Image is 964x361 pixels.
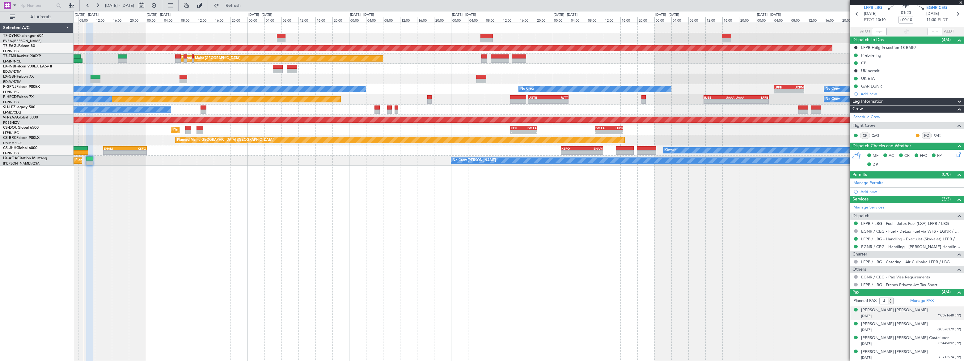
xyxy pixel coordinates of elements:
[3,131,19,135] a: LFPB/LBG
[3,59,21,64] a: LFMN/NCE
[3,75,17,79] span: LX-GBH
[529,100,548,103] div: -
[3,69,21,74] a: EDLW/DTM
[3,85,40,89] a: F-GPNJFalcon 900EX
[582,151,602,154] div: -
[853,114,880,120] a: Schedule Crew
[938,355,961,360] span: YE713574 (PP)
[852,251,867,258] span: Charter
[3,95,17,99] span: F-HECD
[604,17,621,23] div: 12:00
[942,37,951,43] span: (4/4)
[3,151,19,156] a: LFPB/LBG
[861,321,928,327] div: [PERSON_NAME] [PERSON_NAME]
[536,17,553,23] div: 20:00
[872,28,887,35] input: --:--
[3,80,21,84] a: EDLW/DTM
[926,5,947,11] span: EGNR CEG
[3,44,35,48] a: T7-EAGLFalcon 8X
[671,17,688,23] div: 04:00
[860,91,961,97] div: Add new
[665,146,676,155] div: Owner
[789,89,804,93] div: -
[860,28,870,35] span: ATOT
[853,204,884,211] a: Manage Services
[752,100,768,103] div: -
[173,125,270,135] div: Planned Maint [GEOGRAPHIC_DATA] ([GEOGRAPHIC_DATA])
[553,17,570,23] div: 00:00
[3,116,38,119] a: 9H-YAAGlobal 5000
[920,153,927,159] span: FFC
[824,17,841,23] div: 16:00
[383,17,400,23] div: 08:00
[860,132,870,139] div: CP
[3,161,40,166] a: [PERSON_NAME]/QSA
[773,17,790,23] div: 04:00
[937,327,961,332] span: GC578179 (PP)
[752,96,768,99] div: LFPB
[704,100,719,103] div: -
[281,17,298,23] div: 08:00
[3,157,17,160] span: LX-AOA
[220,3,246,8] span: Refresh
[163,17,180,23] div: 04:00
[3,126,18,130] span: CS-DOU
[852,143,911,150] span: Dispatch Checks and Weather
[852,98,884,105] span: Leg Information
[3,120,19,125] a: FCBB/BZV
[901,10,911,16] span: 01:20
[366,17,383,23] div: 04:00
[7,12,67,22] button: All Aircraft
[938,313,961,318] span: YC091648 (PP)
[861,282,937,287] a: LFPB / LBG - French Private Jet Tax Short
[561,147,582,150] div: KSFO
[529,96,548,99] div: UGTB
[944,28,954,35] span: ALDT
[125,147,146,150] div: KSFO
[502,17,519,23] div: 12:00
[485,17,502,23] div: 08:00
[861,84,882,89] div: GAR EGNR
[926,17,936,23] span: 11:30
[873,153,878,159] span: MF
[95,17,112,23] div: 12:00
[861,335,949,341] div: [PERSON_NAME] [PERSON_NAME] Casteluber
[452,12,476,18] div: [DATE] - [DATE]
[3,65,15,68] span: LX-INB
[3,49,19,54] a: LFPB/LBG
[789,85,804,89] div: UCFM
[864,5,882,11] span: LFPB LBG
[889,153,894,159] span: AC
[775,89,789,93] div: -
[315,17,332,23] div: 16:00
[861,68,880,73] div: UK permit
[852,196,869,203] span: Services
[248,12,272,18] div: [DATE] - [DATE]
[16,15,65,19] span: All Aircraft
[3,54,41,58] a: T7-EMIHawker 900XP
[524,130,537,134] div: -
[841,17,858,23] div: 20:00
[129,17,146,23] div: 20:00
[524,126,537,130] div: DGAA
[688,17,705,23] div: 08:00
[853,298,877,304] label: Planned PAX
[511,126,524,130] div: ETSI
[3,105,15,109] span: 9H-LPZ
[104,147,125,150] div: EHAM
[595,126,609,130] div: DGAA
[722,17,739,23] div: 16:00
[904,153,910,159] span: CR
[561,151,582,154] div: -
[417,17,434,23] div: 16:00
[3,110,21,115] a: LFMD/CEQ
[861,314,872,318] span: [DATE]
[864,17,874,23] span: ETOT
[3,39,41,43] a: EVRA/[PERSON_NAME]
[520,84,535,94] div: No Crew
[942,171,951,178] span: (0/0)
[654,17,671,23] div: 00:00
[852,105,863,113] span: Crew
[147,12,171,18] div: [DATE] - [DATE]
[3,157,47,160] a: LX-AOACitation Mustang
